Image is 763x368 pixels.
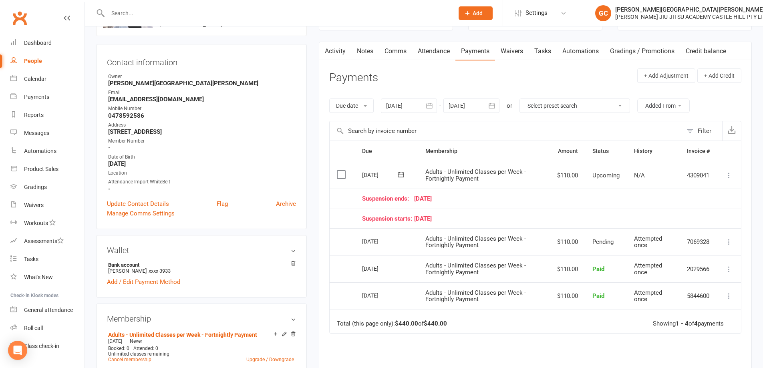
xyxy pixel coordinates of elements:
a: Notes [351,42,379,60]
h3: Contact information [107,55,296,67]
a: Clubworx [10,8,30,28]
a: Reports [10,106,85,124]
span: N/A [634,172,645,179]
a: Tasks [10,250,85,268]
strong: Bank account [108,262,292,268]
td: $110.00 [550,282,585,310]
div: Date of Birth [108,153,296,161]
div: [DATE] [362,235,399,247]
div: Reports [24,112,44,118]
div: Email [108,89,296,97]
div: Open Intercom Messenger [8,341,27,360]
div: Total (this page only): of [337,320,447,327]
div: Dashboard [24,40,52,46]
div: What's New [24,274,53,280]
a: Waivers [10,196,85,214]
a: People [10,52,85,70]
a: Waivers [495,42,529,60]
strong: [EMAIL_ADDRESS][DOMAIN_NAME] [108,96,296,103]
strong: 1 - 4 [676,320,689,327]
th: Amount [550,141,585,161]
span: xxxx 3933 [149,268,171,274]
td: 7069328 [680,228,717,255]
span: Attempted once [634,289,662,303]
span: Paid [592,265,604,273]
td: $110.00 [550,255,585,283]
div: Tasks [24,256,38,262]
a: Adults - Unlimited Classes per Week - Fortnightly Payment [108,332,257,338]
a: Payments [10,88,85,106]
li: [PERSON_NAME] [107,261,296,275]
span: Adults - Unlimited Classes per Week - Fortnightly Payment [425,235,526,249]
span: Adults - Unlimited Classes per Week - Fortnightly Payment [425,168,526,182]
span: Paid [592,292,604,300]
span: Attempted once [634,262,662,276]
strong: $440.00 [395,320,418,327]
button: Due date [329,99,374,113]
th: Status [585,141,627,161]
a: Gradings [10,178,85,196]
a: Attendance [412,42,455,60]
button: Added From [637,99,690,113]
a: Add / Edit Payment Method [107,277,180,287]
td: 5844600 [680,282,717,310]
div: Messages [24,130,49,136]
a: Class kiosk mode [10,337,85,355]
a: Payments [455,42,495,60]
span: Add [473,10,483,16]
div: Waivers [24,202,44,208]
strong: - [108,185,296,193]
div: Assessments [24,238,64,244]
a: Dashboard [10,34,85,52]
div: Member Number [108,137,296,145]
a: Credit balance [680,42,732,60]
strong: [PERSON_NAME][GEOGRAPHIC_DATA][PERSON_NAME] [108,80,296,87]
strong: - [108,144,296,151]
div: Showing of payments [653,320,724,327]
strong: [DATE] [108,160,296,167]
span: Upcoming [592,172,620,179]
div: Location [108,169,296,177]
a: Cancel membership [108,357,151,362]
button: + Add Adjustment [637,68,695,83]
span: Settings [525,4,548,22]
span: [DATE] [108,338,122,344]
div: [DATE] [362,262,399,275]
a: Flag [217,199,228,209]
span: Attended: 0 [133,346,158,351]
div: GC [595,5,611,21]
div: [DATE] [362,215,710,222]
a: Roll call [10,319,85,337]
a: Gradings / Promotions [604,42,680,60]
span: Attempted once [634,235,662,249]
a: Messages [10,124,85,142]
td: 2029566 [680,255,717,283]
div: Class check-in [24,343,59,349]
h3: Payments [329,72,378,84]
button: Add [459,6,493,20]
a: Calendar [10,70,85,88]
td: $110.00 [550,228,585,255]
a: Tasks [529,42,557,60]
div: Filter [698,126,711,136]
a: Archive [276,199,296,209]
th: History [627,141,680,161]
div: Owner [108,73,296,80]
div: — [106,338,296,344]
a: Automations [10,142,85,160]
div: [DATE] [362,195,710,202]
div: Product Sales [24,166,58,172]
span: Booked: 0 [108,346,129,351]
div: People [24,58,42,64]
button: Filter [682,121,722,141]
div: or [507,101,512,111]
div: Gradings [24,184,47,190]
span: Pending [592,238,614,245]
th: Due [355,141,418,161]
a: Workouts [10,214,85,232]
button: + Add Credit [697,68,741,83]
td: 4309041 [680,162,717,189]
a: Assessments [10,232,85,250]
a: Update Contact Details [107,199,169,209]
span: Adults - Unlimited Classes per Week - Fortnightly Payment [425,289,526,303]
